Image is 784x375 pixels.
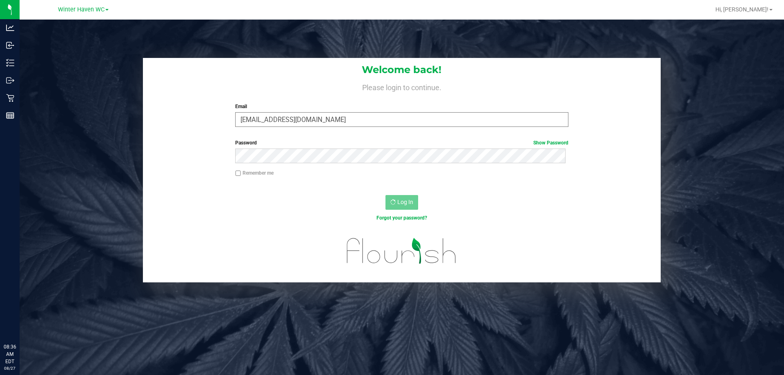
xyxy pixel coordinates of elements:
[337,230,466,272] img: flourish_logo.svg
[235,171,241,176] input: Remember me
[6,76,14,84] inline-svg: Outbound
[6,41,14,49] inline-svg: Inbound
[4,343,16,365] p: 08:36 AM EDT
[6,111,14,120] inline-svg: Reports
[143,82,661,91] h4: Please login to continue.
[58,6,105,13] span: Winter Haven WC
[397,199,413,205] span: Log In
[4,365,16,371] p: 08/27
[533,140,568,146] a: Show Password
[6,59,14,67] inline-svg: Inventory
[385,195,418,210] button: Log In
[235,169,274,177] label: Remember me
[376,215,427,221] a: Forgot your password?
[235,140,257,146] span: Password
[143,64,661,75] h1: Welcome back!
[715,6,768,13] span: Hi, [PERSON_NAME]!
[6,24,14,32] inline-svg: Analytics
[6,94,14,102] inline-svg: Retail
[235,103,568,110] label: Email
